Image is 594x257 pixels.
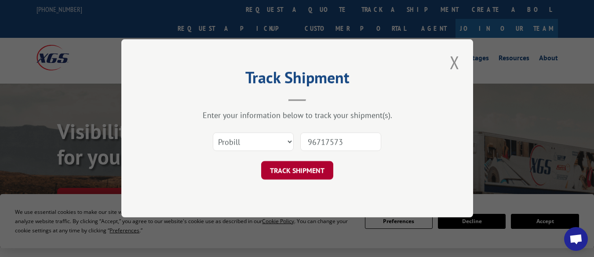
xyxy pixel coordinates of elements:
[165,110,429,121] div: Enter your information below to track your shipment(s).
[447,50,462,74] button: Close modal
[261,162,333,180] button: TRACK SHIPMENT
[564,227,588,251] a: Open chat
[300,133,381,151] input: Number(s)
[165,71,429,88] h2: Track Shipment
